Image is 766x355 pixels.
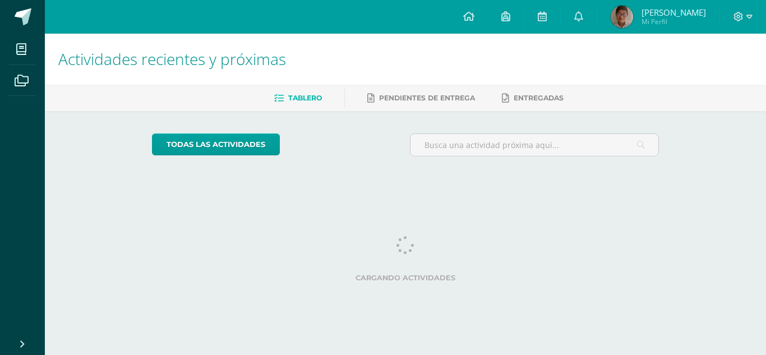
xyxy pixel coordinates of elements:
[58,48,286,70] span: Actividades recientes y próximas
[611,6,633,28] img: 64dcc7b25693806399db2fba3b98ee94.png
[288,94,322,102] span: Tablero
[514,94,564,102] span: Entregadas
[379,94,475,102] span: Pendientes de entrega
[367,89,475,107] a: Pendientes de entrega
[410,134,659,156] input: Busca una actividad próxima aquí...
[502,89,564,107] a: Entregadas
[274,89,322,107] a: Tablero
[152,274,659,282] label: Cargando actividades
[152,133,280,155] a: todas las Actividades
[642,17,706,26] span: Mi Perfil
[642,7,706,18] span: [PERSON_NAME]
